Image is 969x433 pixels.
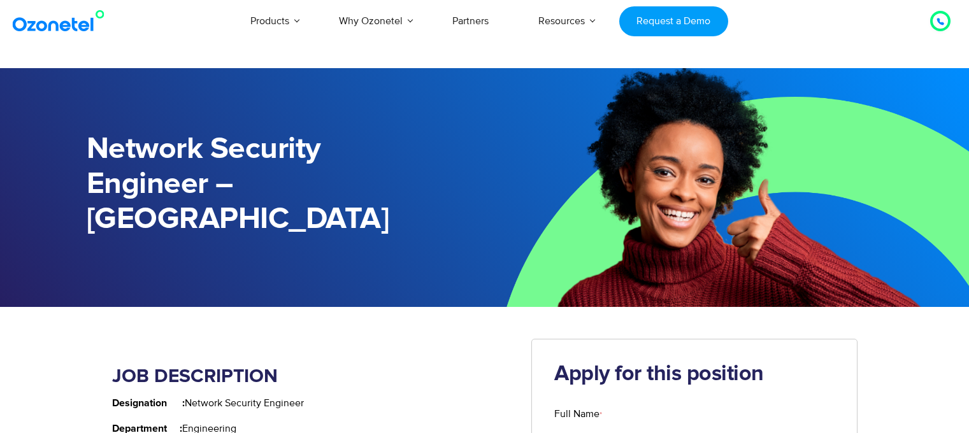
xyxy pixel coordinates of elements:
[112,367,278,386] strong: JOB DESCRIPTION
[554,406,835,422] label: Full Name
[554,362,835,387] h2: Apply for this position
[619,6,728,36] a: Request a Demo
[112,395,513,411] p: Network Security Engineer
[112,398,185,408] strong: Designation :
[87,132,485,237] h1: Network Security Engineer – [GEOGRAPHIC_DATA]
